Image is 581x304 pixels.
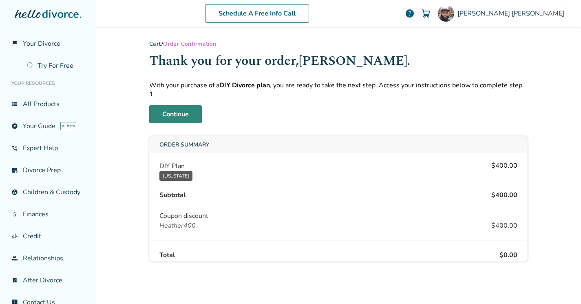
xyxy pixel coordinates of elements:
span: group [11,255,18,262]
a: groupRelationships [7,249,89,268]
li: Your Resources [7,75,89,91]
a: attach_moneyFinances [7,205,89,224]
strong: DIY Divorce plan [219,81,270,90]
a: help [405,9,415,18]
a: list_alt_checkDivorce Prep [7,161,89,180]
div: Subtotal [159,191,186,200]
img: Kevin Selhi [438,5,454,22]
a: account_childChildren & Custody [7,183,89,202]
a: Schedule A Free Info Call [205,4,309,23]
div: $400.00 [491,161,517,181]
div: - $400.00 [488,221,517,231]
span: attach_money [11,211,18,217]
a: view_listAll Products [7,95,89,113]
a: finance_modeCredit [7,227,89,246]
span: DIY Plan [159,161,192,171]
a: Continue [149,105,202,123]
span: bookmark_check [11,277,18,284]
div: $400.00 [491,191,517,200]
a: phone_in_talkExpert Help [7,139,89,158]
span: finance_mode [11,233,18,240]
div: Total [159,251,175,260]
span: Order Confirmation [163,40,216,48]
span: phone_in_talk [11,145,18,151]
a: exploreYour GuideAI beta [7,117,89,135]
span: flag_2 [11,40,18,47]
span: list_alt_check [11,167,18,173]
h1: Thank you for your order, [PERSON_NAME] . [149,51,528,71]
a: bookmark_checkAfter Divorce [7,271,89,290]
a: Cart [149,40,161,48]
span: AI beta [60,122,76,130]
span: account_child [11,189,18,195]
span: Heather400 [159,221,196,231]
img: Cart [421,9,431,18]
div: Order Summary [150,137,527,153]
span: [PERSON_NAME] [PERSON_NAME] [457,9,568,18]
span: Coupon discount [159,211,517,221]
a: Try For Free [22,56,89,75]
span: view_list [11,101,18,107]
div: $0.00 [499,251,517,260]
iframe: Chat Widget [540,265,581,304]
div: [US_STATE] [159,171,192,181]
span: explore [11,123,18,129]
p: With your purchase of a , you are ready to take the next step. Access your instructions below to ... [149,81,528,99]
div: / [149,40,528,48]
a: flag_2Your Divorce [7,34,89,53]
span: Your Divorce [23,39,60,48]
